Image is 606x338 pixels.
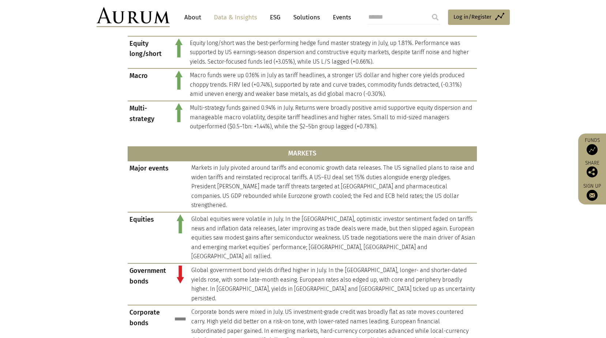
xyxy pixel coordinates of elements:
td: Equity long/short was the best-performing hedge fund master strategy in July, up 1.81%. Performan... [188,36,477,69]
td: Equities [128,212,171,263]
img: Aurum [97,7,170,27]
a: About [181,11,205,24]
a: Data & Insights [210,11,261,24]
span: Log in/Register [453,12,492,21]
a: Sign up [582,183,602,201]
a: Solutions [290,11,324,24]
td: Macro funds were up 0.16% in July as tariff headlines, a stronger US dollar and higher core yield... [188,68,477,101]
td: Government bonds [128,263,171,305]
td: Equity long/short [128,36,170,69]
a: Funds [582,137,602,155]
a: Log in/Register [448,10,510,25]
td: Multi-strategy funds gained 0.94% in July. Returns were broadly positive amid supportive equity d... [188,101,477,133]
img: Access Funds [587,144,598,155]
td: Global government bond yields drifted higher in July. In the [GEOGRAPHIC_DATA], longer- and short... [189,263,477,305]
input: Submit [428,10,443,25]
img: Share this post [587,166,598,177]
div: Share [582,161,602,177]
td: Markets in July pivoted around tariffs and economic growth data releases. The US signalled plans ... [189,161,477,212]
td: Major events [128,161,171,212]
td: Global equities were volatile in July. In the [GEOGRAPHIC_DATA], optimistic investor sentiment fa... [189,212,477,263]
img: Sign up to our newsletter [587,190,598,201]
a: Events [329,11,351,24]
a: ESG [266,11,284,24]
th: MARKETS [128,146,477,161]
td: Multi-strategy [128,101,170,133]
td: Macro [128,68,170,101]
